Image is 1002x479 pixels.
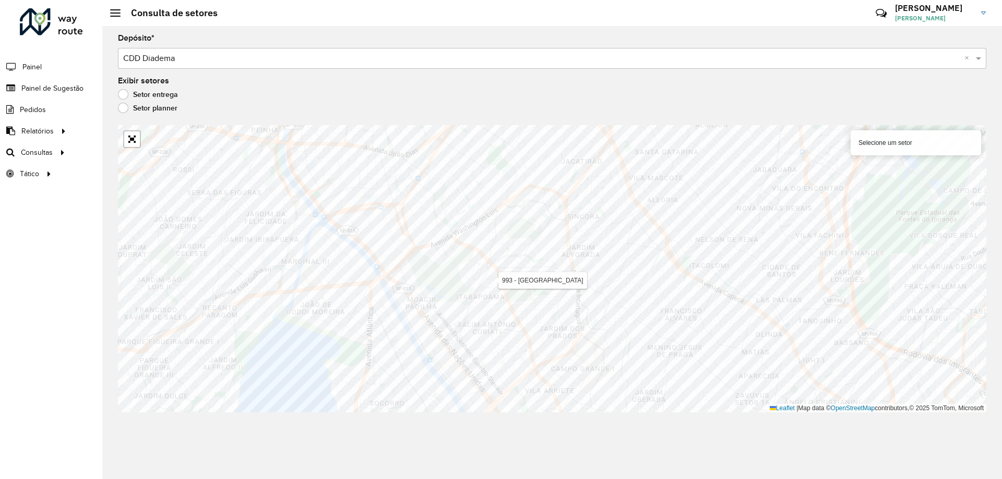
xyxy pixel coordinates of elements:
span: Pedidos [20,104,46,115]
span: Painel de Sugestão [21,83,83,94]
h3: [PERSON_NAME] [895,3,973,13]
a: Contato Rápido [870,2,892,24]
h2: Consulta de setores [121,7,218,19]
a: Abrir mapa em tela cheia [124,131,140,147]
label: Setor entrega [118,89,178,100]
label: Depósito [118,32,154,44]
span: Painel [22,62,42,72]
span: [PERSON_NAME] [895,14,973,23]
label: Setor planner [118,103,177,113]
a: OpenStreetMap [831,404,875,412]
span: Consultas [21,147,53,158]
span: | [796,404,798,412]
span: Tático [20,168,39,179]
div: Map data © contributors,© 2025 TomTom, Microsoft [767,404,986,413]
span: Relatórios [21,126,54,137]
a: Leaflet [770,404,795,412]
div: Selecione um setor [851,130,981,155]
label: Exibir setores [118,75,169,87]
span: Clear all [964,52,973,65]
